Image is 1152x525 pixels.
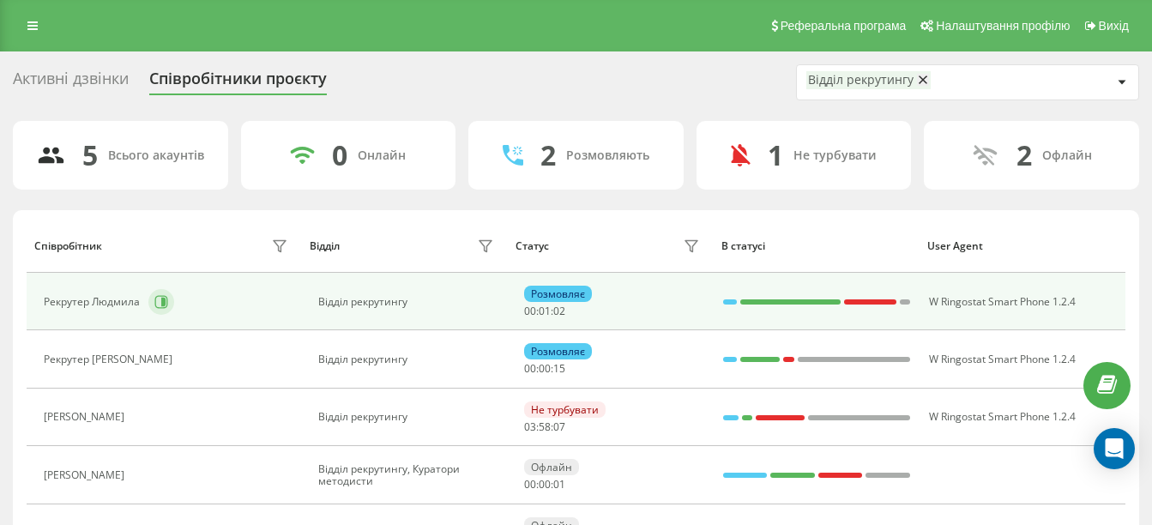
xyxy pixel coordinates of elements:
div: 0 [332,139,347,172]
div: : : [524,363,565,375]
span: 58 [539,419,551,434]
div: Офлайн [524,459,579,475]
span: 02 [553,304,565,318]
div: Всього акаунтів [108,148,204,163]
div: 1 [768,139,783,172]
span: 15 [553,361,565,376]
div: Відділ [310,240,340,252]
div: Відділ рекрутингу, Куратори методисти [318,463,498,488]
div: Рекрутер [PERSON_NAME] [44,353,177,365]
div: Відділ рекрутингу [318,296,498,308]
div: : : [524,421,565,433]
div: Розмовляє [524,343,592,359]
span: W Ringostat Smart Phone 1.2.4 [929,352,1076,366]
div: Розмовляє [524,286,592,302]
div: Не турбувати [793,148,877,163]
span: Вихід [1099,19,1129,33]
div: : : [524,479,565,491]
span: W Ringostat Smart Phone 1.2.4 [929,409,1076,424]
div: Open Intercom Messenger [1094,428,1135,469]
span: 00 [539,361,551,376]
div: Активні дзвінки [13,69,129,96]
div: 2 [540,139,556,172]
div: Розмовляють [566,148,649,163]
span: 00 [524,304,536,318]
div: Онлайн [358,148,406,163]
div: Відділ рекрутингу [318,411,498,423]
span: 00 [539,477,551,492]
div: Співробітник [34,240,102,252]
div: Відділ рекрутингу [318,353,498,365]
div: В статусі [721,240,911,252]
div: Статус [516,240,549,252]
div: 5 [82,139,98,172]
span: 03 [524,419,536,434]
div: : : [524,305,565,317]
div: User Agent [927,240,1117,252]
span: 00 [524,361,536,376]
div: [PERSON_NAME] [44,469,129,481]
div: Співробітники проєкту [149,69,327,96]
span: Реферальна програма [781,19,907,33]
div: [PERSON_NAME] [44,411,129,423]
span: 01 [539,304,551,318]
span: Налаштування профілю [936,19,1070,33]
div: Відділ рекрутингу [808,73,914,87]
span: 07 [553,419,565,434]
div: Рекрутер Людмила [44,296,144,308]
div: Офлайн [1042,148,1092,163]
span: W Ringostat Smart Phone 1.2.4 [929,294,1076,309]
span: 01 [553,477,565,492]
div: 2 [1016,139,1032,172]
span: 00 [524,477,536,492]
div: Не турбувати [524,401,606,418]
